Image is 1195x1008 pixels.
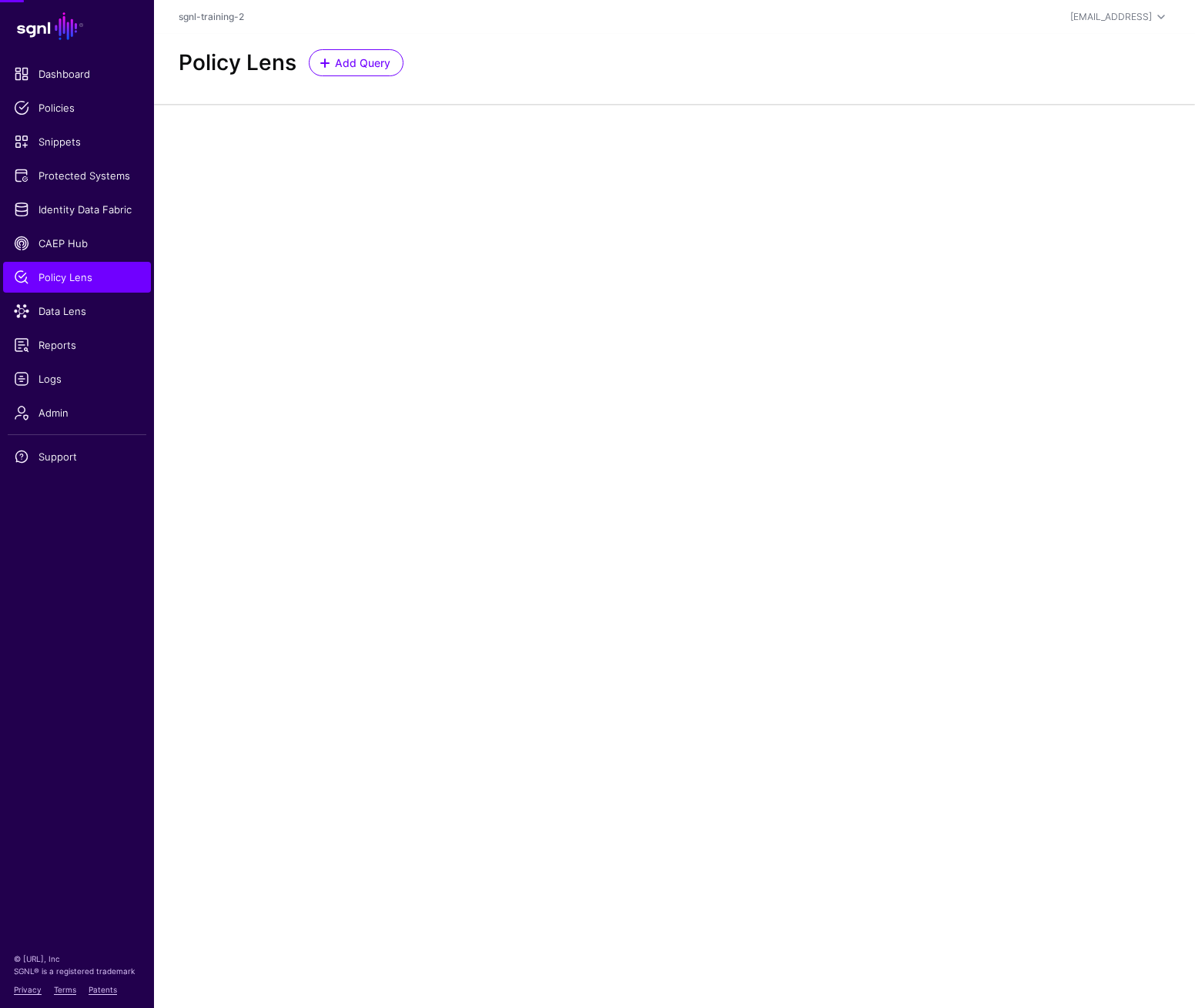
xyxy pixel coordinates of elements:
a: Admin [3,397,151,428]
span: Dashboard [14,66,140,82]
p: SGNL® is a registered trademark [14,965,140,977]
span: CAEP Hub [14,236,140,251]
span: Admin [14,405,140,420]
a: CAEP Hub [3,228,151,259]
a: Data Lens [3,296,151,327]
a: Identity Data Fabric [3,194,151,225]
a: Dashboard [3,59,151,89]
a: Protected Systems [3,160,151,191]
span: Data Lens [14,303,140,319]
span: Snippets [14,134,140,149]
span: Reports [14,337,140,353]
a: Policies [3,92,151,123]
span: Identity Data Fabric [14,202,140,217]
span: Policies [14,100,140,116]
span: Protected Systems [14,168,140,183]
a: Policy Lens [3,262,151,293]
a: Reports [3,330,151,360]
a: Privacy [14,985,42,994]
span: Policy Lens [14,270,140,285]
a: Logs [3,363,151,394]
a: SGNL [9,9,145,43]
span: Support [14,449,140,464]
span: Logs [14,371,140,387]
a: Patents [89,985,117,994]
a: Terms [54,985,76,994]
p: © [URL], Inc [14,953,140,965]
a: Snippets [3,126,151,157]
